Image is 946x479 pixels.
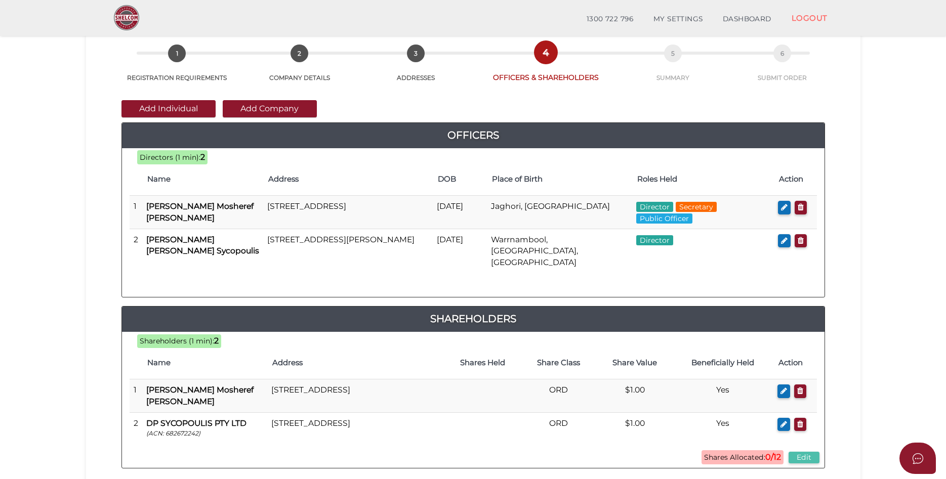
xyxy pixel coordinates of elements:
[146,235,259,255] b: [PERSON_NAME] [PERSON_NAME] Sycopoulis
[773,45,791,62] span: 6
[487,229,632,273] td: Warrnambool, [GEOGRAPHIC_DATA], [GEOGRAPHIC_DATA]
[121,100,216,117] button: Add Individual
[433,229,487,273] td: [DATE]
[168,45,186,62] span: 1
[664,45,682,62] span: 5
[130,229,142,273] td: 2
[537,43,555,61] span: 4
[487,196,632,229] td: Jaghori, [GEOGRAPHIC_DATA]
[122,311,825,327] a: Shareholders
[673,412,773,443] td: Yes
[782,8,838,28] a: LOGOUT
[263,229,433,273] td: [STREET_ADDRESS][PERSON_NAME]
[356,56,475,82] a: 3ADDRESSES
[637,175,769,184] h4: Roles Held
[577,9,643,29] a: 1300 722 796
[433,196,487,229] td: [DATE]
[899,443,936,474] button: Open asap
[616,56,730,82] a: 5SUMMARY
[673,379,773,413] td: Yes
[130,379,142,413] td: 1
[146,429,264,438] p: (ACN: 682672242)
[765,452,781,462] b: 0/12
[597,412,673,443] td: $1.00
[147,175,259,184] h4: Name
[636,202,673,212] span: Director
[147,359,263,367] h4: Name
[676,202,717,212] span: Secretary
[602,359,668,367] h4: Share Value
[475,55,616,82] a: 4OFFICERS & SHAREHOLDERS
[779,175,811,184] h4: Action
[438,175,482,184] h4: DOB
[702,450,784,464] span: Shares Allocated:
[146,201,254,222] b: [PERSON_NAME] Mosheref [PERSON_NAME]
[713,9,782,29] a: DASHBOARD
[778,359,812,367] h4: Action
[597,379,673,413] td: $1.00
[291,45,308,62] span: 2
[407,45,425,62] span: 3
[789,452,819,463] button: Edit
[243,56,356,82] a: 2COMPANY DETAILS
[214,336,219,345] b: 2
[521,379,597,413] td: ORD
[267,379,444,413] td: [STREET_ADDRESS]
[140,336,214,345] span: Shareholders (1 min):
[263,196,433,229] td: [STREET_ADDRESS]
[636,235,673,245] span: Director
[268,175,428,184] h4: Address
[146,385,254,406] b: [PERSON_NAME] Mosheref [PERSON_NAME]
[130,196,142,229] td: 1
[267,412,444,443] td: [STREET_ADDRESS]
[272,359,439,367] h4: Address
[521,412,597,443] td: ORD
[449,359,516,367] h4: Shares Held
[200,152,205,162] b: 2
[146,418,246,428] b: DP SYCOPOULIS PTY LTD
[140,153,200,162] span: Directors (1 min):
[636,213,692,224] span: Public Officer
[492,175,627,184] h4: Place of Birth
[643,9,713,29] a: MY SETTINGS
[678,359,768,367] h4: Beneficially Held
[111,56,243,82] a: 1REGISTRATION REQUIREMENTS
[526,359,592,367] h4: Share Class
[130,412,142,443] td: 2
[223,100,317,117] button: Add Company
[122,127,825,143] a: Officers
[730,56,835,82] a: 6SUBMIT ORDER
